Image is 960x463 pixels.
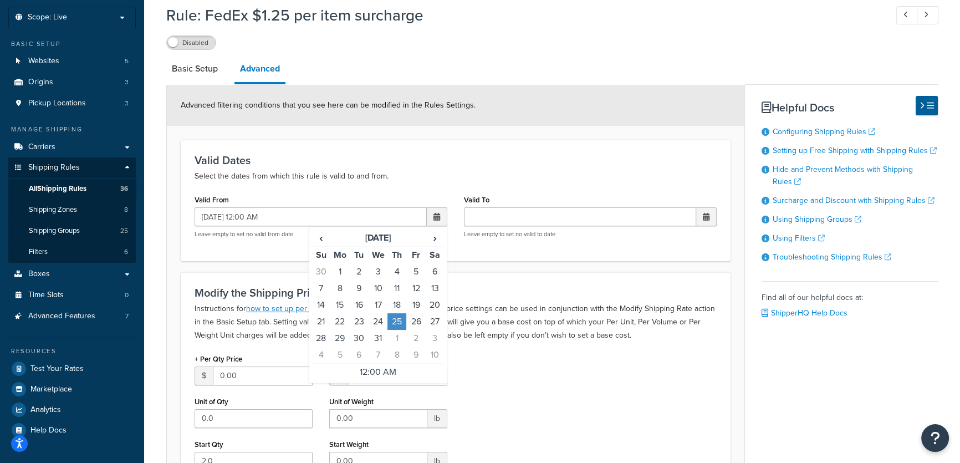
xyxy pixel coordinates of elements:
li: Carriers [8,137,136,157]
span: All Shipping Rules [29,184,86,194]
td: 2 [350,263,369,280]
li: Shipping Zones [8,200,136,220]
a: Using Filters [773,232,825,244]
a: Advanced Features7 [8,306,136,327]
span: 36 [120,184,128,194]
a: Troubleshooting Shipping Rules [773,251,891,263]
span: Scope: Live [28,13,67,22]
a: Shipping Groups25 [8,221,136,241]
td: 14 [312,297,330,313]
td: 1 [330,263,349,280]
div: Basic Setup [8,39,136,49]
button: Open Resource Center [921,424,949,452]
span: 5 [125,57,129,66]
a: Shipping Zones8 [8,200,136,220]
div: Manage Shipping [8,125,136,134]
td: 20 [426,297,445,313]
span: 7 [125,312,129,321]
th: Tu [350,247,369,264]
label: Start Weight [329,440,369,449]
td: 10 [426,347,445,364]
a: Filters6 [8,242,136,262]
span: 8 [124,205,128,215]
a: Pickup Locations3 [8,93,136,114]
span: 6 [124,247,128,257]
td: 3 [369,263,387,280]
td: 16 [350,297,369,313]
li: Shipping Rules [8,157,136,263]
span: Advanced Features [28,312,95,321]
td: 7 [312,280,330,297]
th: Su [312,247,330,264]
th: Fr [406,247,425,264]
h3: Valid Dates [195,154,717,166]
li: Origins [8,72,136,93]
span: Help Docs [30,426,67,435]
th: Mo [330,247,349,264]
th: We [369,247,387,264]
a: Test Your Rates [8,359,136,379]
p: Instructions for These per unit shipping price settings can be used in conjunction with the Modif... [195,302,717,342]
div: Resources [8,347,136,356]
span: Shipping Rules [28,163,80,172]
span: Advanced filtering conditions that you see here can be modified in the Rules Settings. [181,99,476,111]
a: Analytics [8,400,136,420]
span: Websites [28,57,59,66]
td: 30 [350,330,369,347]
li: Pickup Locations [8,93,136,114]
a: Using Shipping Groups [773,213,861,225]
span: Marketplace [30,385,72,394]
td: 7 [369,347,387,364]
li: Help Docs [8,420,136,440]
a: Setting up Free Shipping with Shipping Rules [773,145,937,156]
td: 10 [369,280,387,297]
span: 25 [120,226,128,236]
li: Filters [8,242,136,262]
a: Time Slots0 [8,285,136,306]
a: Previous Record [896,6,918,24]
span: Origins [28,78,53,87]
td: 5 [330,347,349,364]
a: Websites5 [8,51,136,72]
td: 19 [406,297,425,313]
span: 3 [125,78,129,87]
li: Shipping Groups [8,221,136,241]
td: 6 [426,263,445,280]
span: Shipping Zones [29,205,77,215]
td: 25 [387,313,406,330]
span: Boxes [28,269,50,279]
td: 6 [350,347,369,364]
td: 31 [369,330,387,347]
p: Leave empty to set no valid to date [464,230,717,238]
a: Surcharge and Discount with Shipping Rules [773,195,935,206]
a: Next Record [917,6,938,24]
label: Valid From [195,196,229,204]
div: Find all of our helpful docs at: [762,281,938,321]
td: 27 [426,313,445,330]
td: 29 [330,330,349,347]
span: ‹ [312,230,330,246]
label: Disabled [167,36,216,49]
h3: Helpful Docs [762,101,938,114]
a: Marketplace [8,379,136,399]
td: 28 [312,330,330,347]
span: lb [427,409,447,428]
li: Websites [8,51,136,72]
span: › [426,230,444,246]
span: Analytics [30,405,61,415]
td: 13 [426,280,445,297]
td: 22 [330,313,349,330]
td: 9 [350,280,369,297]
td: 24 [369,313,387,330]
td: 12 [406,280,425,297]
label: Valid To [464,196,489,204]
a: Boxes [8,264,136,284]
th: Th [387,247,406,264]
span: Time Slots [28,291,64,300]
li: Time Slots [8,285,136,306]
span: $ [195,367,213,385]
